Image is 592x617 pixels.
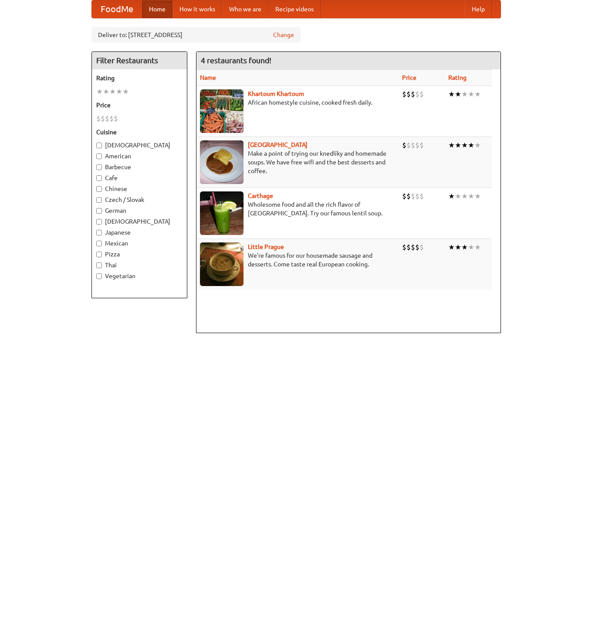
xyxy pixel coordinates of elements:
[96,239,183,248] label: Mexican
[419,242,424,252] li: $
[455,191,461,201] li: ★
[468,191,474,201] li: ★
[200,74,216,81] a: Name
[448,191,455,201] li: ★
[411,242,415,252] li: $
[248,243,284,250] a: Little Prague
[448,242,455,252] li: ★
[96,241,102,246] input: Mexican
[96,262,102,268] input: Thai
[406,89,411,99] li: $
[96,152,183,160] label: American
[96,272,183,280] label: Vegetarian
[105,114,109,123] li: $
[406,191,411,201] li: $
[455,89,461,99] li: ★
[419,140,424,150] li: $
[103,87,109,96] li: ★
[92,52,187,69] h4: Filter Restaurants
[411,140,415,150] li: $
[415,89,419,99] li: $
[96,87,103,96] li: ★
[468,140,474,150] li: ★
[96,143,102,148] input: [DEMOGRAPHIC_DATA]
[273,31,294,39] a: Change
[474,89,481,99] li: ★
[474,140,481,150] li: ★
[448,140,455,150] li: ★
[142,0,173,18] a: Home
[96,219,102,225] input: [DEMOGRAPHIC_DATA]
[200,251,395,269] p: We're famous for our housemade sausage and desserts. Come taste real European cooking.
[96,208,102,214] input: German
[200,98,395,107] p: African homestyle cuisine, cooked fresh daily.
[200,200,395,218] p: Wholesome food and all the rich flavor of [GEOGRAPHIC_DATA]. Try our famous lentil soup.
[201,56,271,65] ng-pluralize: 4 restaurants found!
[96,273,102,279] input: Vegetarian
[468,242,474,252] li: ★
[116,87,122,96] li: ★
[91,27,301,43] div: Deliver to: [STREET_ADDRESS]
[200,149,395,175] p: Make a point of trying our knedlíky and homemade soups. We have free wifi and the best desserts a...
[122,87,129,96] li: ★
[402,191,406,201] li: $
[406,242,411,252] li: $
[411,191,415,201] li: $
[200,191,244,235] img: carthage.jpg
[96,261,183,269] label: Thai
[248,90,304,97] b: Khartoum Khartoum
[92,0,142,18] a: FoodMe
[415,191,419,201] li: $
[419,89,424,99] li: $
[402,74,416,81] a: Price
[96,128,183,136] h5: Cuisine
[96,252,102,257] input: Pizza
[248,141,308,148] a: [GEOGRAPHIC_DATA]
[461,191,468,201] li: ★
[415,242,419,252] li: $
[474,191,481,201] li: ★
[200,242,244,286] img: littleprague.jpg
[96,228,183,237] label: Japanese
[109,114,114,123] li: $
[448,89,455,99] li: ★
[248,192,273,199] a: Carthage
[402,140,406,150] li: $
[448,74,467,81] a: Rating
[415,140,419,150] li: $
[200,89,244,133] img: khartoum.jpg
[402,242,406,252] li: $
[96,153,102,159] input: American
[200,140,244,184] img: czechpoint.jpg
[109,87,116,96] li: ★
[96,141,183,150] label: [DEMOGRAPHIC_DATA]
[461,242,468,252] li: ★
[468,89,474,99] li: ★
[96,74,183,82] h5: Rating
[474,242,481,252] li: ★
[114,114,118,123] li: $
[461,140,468,150] li: ★
[455,242,461,252] li: ★
[101,114,105,123] li: $
[96,175,102,181] input: Cafe
[96,163,183,171] label: Barbecue
[96,195,183,204] label: Czech / Slovak
[461,89,468,99] li: ★
[402,89,406,99] li: $
[455,140,461,150] li: ★
[96,184,183,193] label: Chinese
[96,230,102,235] input: Japanese
[465,0,492,18] a: Help
[96,197,102,203] input: Czech / Slovak
[96,164,102,170] input: Barbecue
[96,186,102,192] input: Chinese
[96,217,183,226] label: [DEMOGRAPHIC_DATA]
[96,114,101,123] li: $
[406,140,411,150] li: $
[411,89,415,99] li: $
[222,0,268,18] a: Who we are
